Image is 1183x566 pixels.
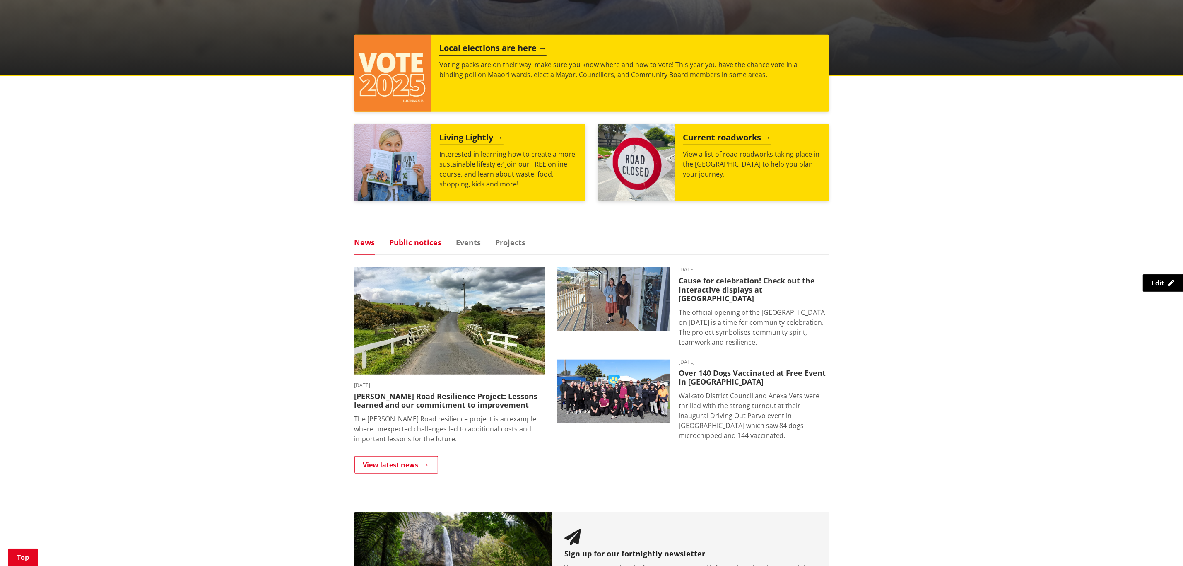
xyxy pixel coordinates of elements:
[354,35,431,112] img: Vote 2025
[354,392,545,410] h3: [PERSON_NAME] Road Resilience Project: Lessons learned and our commitment to improvement
[679,267,829,272] time: [DATE]
[557,267,670,331] img: Huntly Museum - Debra Kane and Kristy Wilson
[564,549,817,559] h3: Sign up for our fortnightly newsletter
[8,549,38,566] a: Top
[354,267,545,375] img: PR-21222 Huia Road Relience Munro Road Bridge
[679,360,829,365] time: [DATE]
[354,267,545,444] a: [DATE] [PERSON_NAME] Road Resilience Project: Lessons learned and our commitment to improvement T...
[679,391,829,440] p: Waikato District Council and Anexa Vets were thrilled with the strong turnout at their inaugural ...
[683,149,821,179] p: View a list of road roadworks taking place in the [GEOGRAPHIC_DATA] to help you plan your journey.
[1152,278,1164,288] span: Edit
[679,307,829,347] p: The official opening of the [GEOGRAPHIC_DATA] on [DATE] is a time for community celebration. The ...
[557,267,829,347] a: [DATE] Cause for celebration! Check out the interactive displays at [GEOGRAPHIC_DATA] The officia...
[557,360,829,440] a: [DATE] Over 140 Dogs Vaccinated at Free Event in [GEOGRAPHIC_DATA] Waikato District Council and A...
[679,369,829,387] h3: Over 140 Dogs Vaccinated at Free Event in [GEOGRAPHIC_DATA]
[440,149,577,189] p: Interested in learning how to create a more sustainable lifestyle? Join our FREE online course, a...
[354,124,585,201] a: Living Lightly Interested in learning how to create a more sustainable lifestyle? Join our FREE o...
[598,124,829,201] a: Current roadworks View a list of road roadworks taking place in the [GEOGRAPHIC_DATA] to help you...
[440,133,504,145] h2: Living Lightly
[439,43,547,56] h2: Local elections are here
[679,276,829,303] h3: Cause for celebration! Check out the interactive displays at [GEOGRAPHIC_DATA]
[354,124,431,201] img: Mainstream Green Workshop Series
[354,414,545,444] p: The [PERSON_NAME] Road resilience project is an example where unexpected challenges led to additi...
[683,133,771,145] h2: Current roadworks
[1145,531,1175,561] iframe: Messenger Launcher
[439,60,820,80] p: Voting packs are on their way, make sure you know where and how to vote! This year you have the c...
[354,383,545,388] time: [DATE]
[354,456,438,474] a: View latest news
[456,239,481,246] a: Events
[557,360,670,423] img: 554642373_1205075598320060_7014791421243316406_n
[390,239,442,246] a: Public notices
[496,239,526,246] a: Projects
[598,124,675,201] img: Road closed sign
[1143,274,1183,292] a: Edit
[354,239,375,246] a: News
[354,35,829,112] a: Local elections are here Voting packs are on their way, make sure you know where and how to vote!...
